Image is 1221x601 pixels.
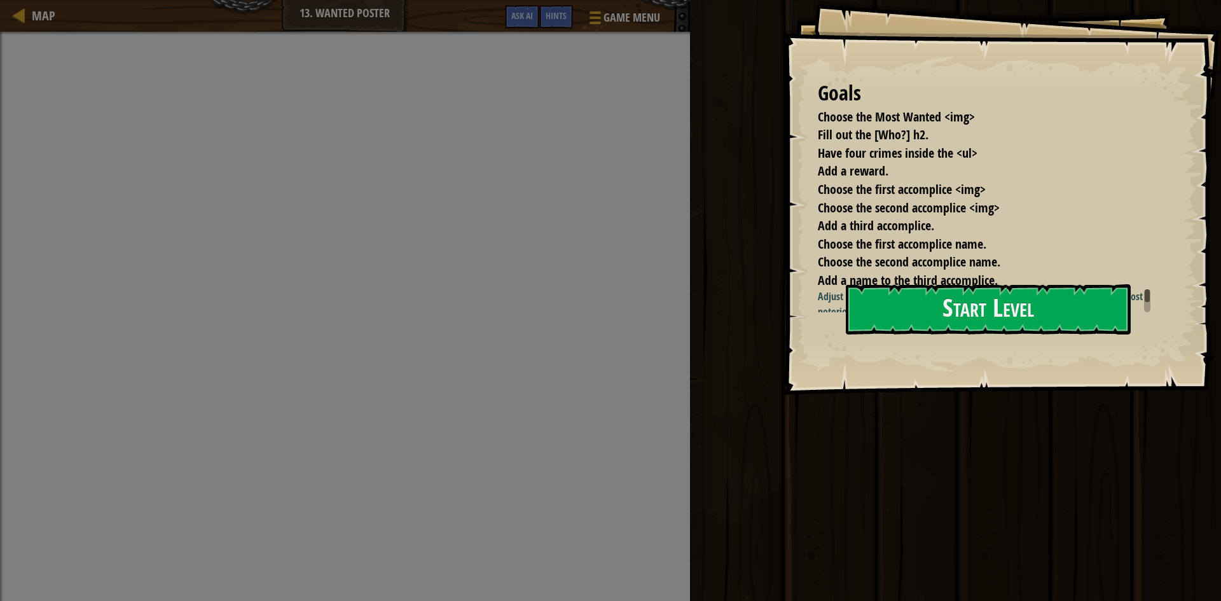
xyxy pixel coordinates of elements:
p: Adjust the tags, text, and styles to customize a wanted poster for the most notorious CodeCombat ... [818,289,1160,319]
li: Choose the first accomplice name. [802,235,1147,254]
span: Add a name to the third accomplice. [818,272,998,289]
span: Choose the first accomplice name. [818,235,986,252]
span: Choose the first accomplice <img> [818,181,986,198]
button: Start Level [846,284,1131,335]
li: Add a third accomplice. [802,217,1147,235]
span: Choose the Most Wanted <img> [818,108,975,125]
li: Add a reward. [802,162,1147,181]
span: Map [32,7,55,24]
span: Add a reward. [818,162,888,179]
li: Choose the first accomplice <img> [802,181,1147,199]
li: Choose the Most Wanted <img> [802,108,1147,127]
span: Choose the second accomplice <img> [818,199,1000,216]
li: Have four crimes inside the <ul> [802,144,1147,163]
span: Ask AI [511,10,533,22]
a: Map [25,7,55,24]
span: Game Menu [604,10,660,26]
span: Add a third accomplice. [818,217,934,234]
span: Have four crimes inside the <ul> [818,144,977,162]
li: Add a name to the third accomplice. [802,272,1147,290]
button: Game Menu [579,5,668,35]
button: Ask AI [505,5,539,29]
div: Goals [818,79,1150,108]
li: Choose the second accomplice <img> [802,199,1147,218]
span: Fill out the [Who?] h2. [818,126,928,143]
li: Choose the second accomplice name. [802,253,1147,272]
li: Fill out the [Who?] h2. [802,126,1147,144]
span: Choose the second accomplice name. [818,253,1000,270]
span: Hints [546,10,567,22]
